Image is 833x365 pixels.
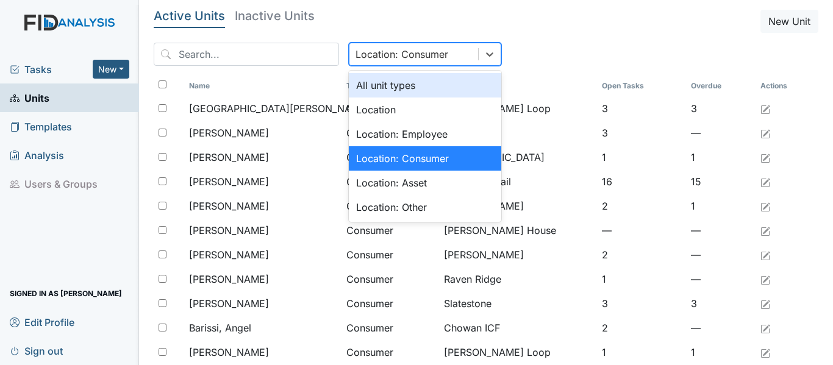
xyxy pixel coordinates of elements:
[439,340,596,364] td: [PERSON_NAME] Loop
[686,194,756,218] td: 1
[760,247,770,262] a: Edit
[760,199,770,213] a: Edit
[341,96,439,121] td: Consumer
[597,218,686,243] td: —
[341,169,439,194] td: Consumer
[10,146,64,165] span: Analysis
[439,267,596,291] td: Raven Ridge
[341,76,439,96] th: Toggle SortBy
[439,194,596,218] td: [PERSON_NAME]
[439,291,596,316] td: Slatestone
[10,341,63,360] span: Sign out
[439,76,596,96] th: Toggle SortBy
[349,122,501,146] div: Location: Employee
[686,243,756,267] td: —
[189,150,269,165] span: [PERSON_NAME]
[189,321,251,335] span: Barissi, Angel
[597,291,686,316] td: 3
[189,223,269,238] span: [PERSON_NAME]
[597,340,686,364] td: 1
[189,126,269,140] span: [PERSON_NAME]
[341,291,439,316] td: Consumer
[760,174,770,189] a: Edit
[439,121,596,145] td: Green Tee
[341,218,439,243] td: Consumer
[597,194,686,218] td: 2
[439,316,596,340] td: Chowan ICF
[159,80,166,88] input: Toggle All Rows Selected
[597,145,686,169] td: 1
[154,10,225,22] h5: Active Units
[10,62,93,77] a: Tasks
[597,267,686,291] td: 1
[189,174,269,189] span: [PERSON_NAME]
[597,96,686,121] td: 3
[597,76,686,96] th: Toggle SortBy
[686,218,756,243] td: —
[686,267,756,291] td: —
[349,171,501,195] div: Location: Asset
[341,194,439,218] td: Consumer
[349,73,501,97] div: All unit types
[189,345,269,360] span: [PERSON_NAME]
[235,10,315,22] h5: Inactive Units
[597,169,686,194] td: 16
[686,121,756,145] td: —
[189,296,269,311] span: [PERSON_NAME]
[154,43,339,66] input: Search...
[760,150,770,165] a: Edit
[341,316,439,340] td: Consumer
[760,223,770,238] a: Edit
[439,145,596,169] td: [GEOGRAPHIC_DATA]
[341,243,439,267] td: Consumer
[686,96,756,121] td: 3
[760,10,818,33] button: New Unit
[760,345,770,360] a: Edit
[686,291,756,316] td: 3
[184,76,341,96] th: Toggle SortBy
[686,76,756,96] th: Toggle SortBy
[341,340,439,364] td: Consumer
[760,321,770,335] a: Edit
[439,96,596,121] td: [PERSON_NAME] Loop
[349,97,501,122] div: Location
[597,243,686,267] td: 2
[341,145,439,169] td: Consumer
[189,199,269,213] span: [PERSON_NAME]
[356,47,448,62] div: Location: Consumer
[10,88,49,107] span: Units
[760,101,770,116] a: Edit
[189,272,269,286] span: [PERSON_NAME]
[349,195,501,219] div: Location: Other
[597,316,686,340] td: 2
[760,126,770,140] a: Edit
[439,243,596,267] td: [PERSON_NAME]
[349,146,501,171] div: Location: Consumer
[686,340,756,364] td: 1
[686,145,756,169] td: 1
[341,121,439,145] td: Consumer
[597,121,686,145] td: 3
[760,296,770,311] a: Edit
[93,60,129,79] button: New
[189,101,370,116] span: [GEOGRAPHIC_DATA][PERSON_NAME]
[341,267,439,291] td: Consumer
[439,218,596,243] td: [PERSON_NAME] House
[686,316,756,340] td: —
[189,247,269,262] span: [PERSON_NAME]
[10,313,74,331] span: Edit Profile
[760,272,770,286] a: Edit
[10,117,72,136] span: Templates
[439,169,596,194] td: Cherokee Trail
[10,284,122,303] span: Signed in as [PERSON_NAME]
[686,169,756,194] td: 15
[756,76,817,96] th: Actions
